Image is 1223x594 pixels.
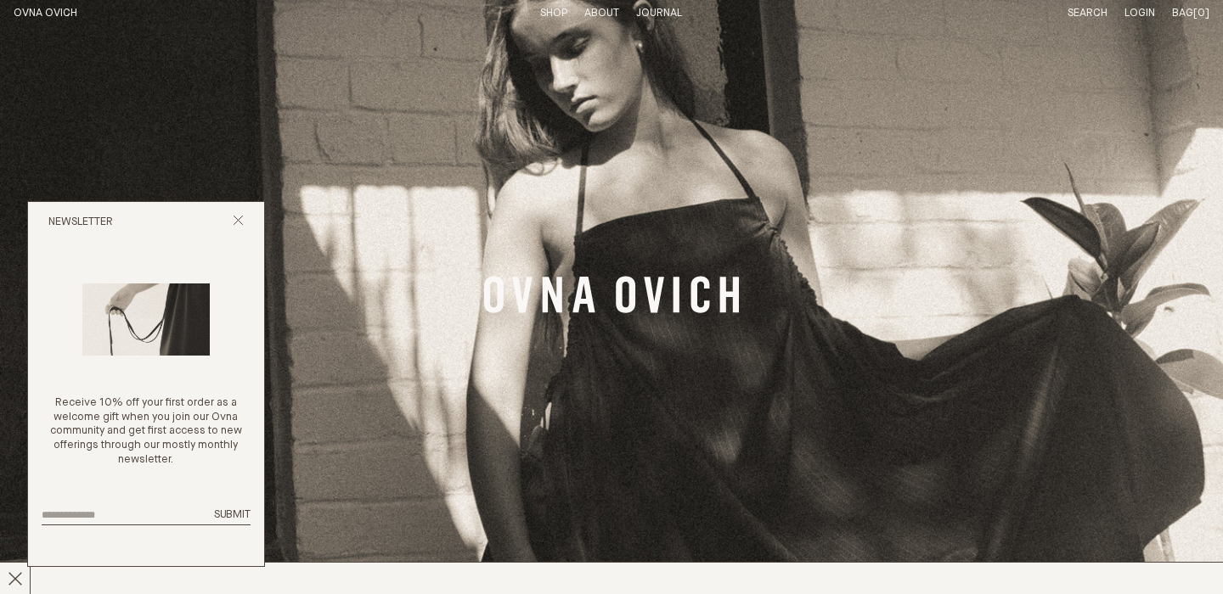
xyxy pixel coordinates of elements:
[1068,8,1107,19] a: Search
[233,215,244,231] button: Close popup
[214,509,251,520] span: Submit
[636,8,682,19] a: Journal
[540,8,567,19] a: Shop
[48,216,113,230] h2: Newsletter
[584,7,619,21] summary: About
[484,276,739,318] a: Banner Link
[1193,8,1209,19] span: [0]
[1172,8,1193,19] span: Bag
[1124,8,1155,19] a: Login
[214,508,251,523] button: Submit
[42,396,251,468] p: Receive 10% off your first order as a welcome gift when you join our Ovna community and get first...
[14,8,77,19] a: Home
